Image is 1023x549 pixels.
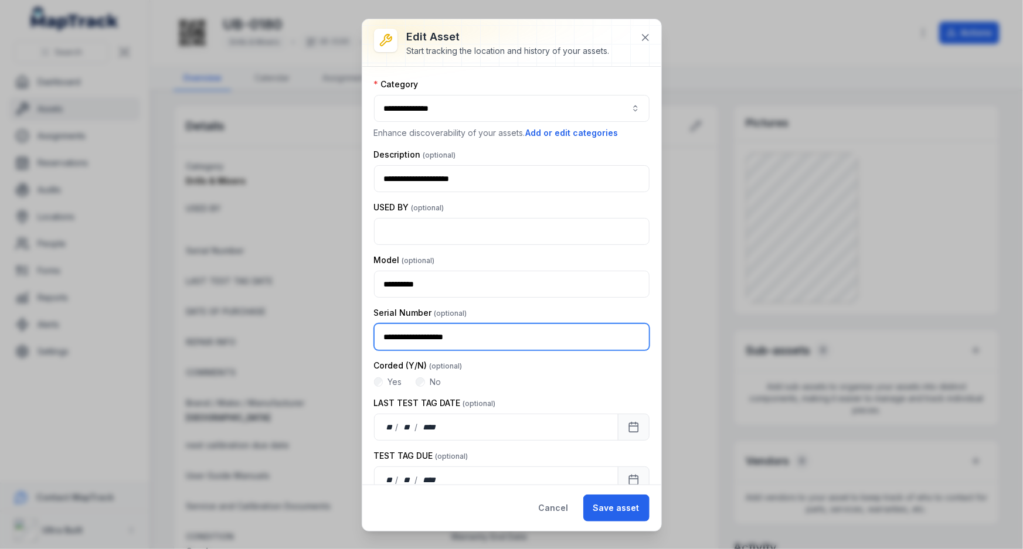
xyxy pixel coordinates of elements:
[618,414,650,441] button: Calendar
[583,495,650,521] button: Save asset
[415,421,419,433] div: /
[407,45,610,57] div: Start tracking the location and history of your assets.
[374,307,467,319] label: Serial Number
[419,421,441,433] div: year,
[374,450,468,462] label: TEST TAG DUE
[399,421,415,433] div: month,
[407,29,610,45] h3: Edit asset
[618,466,650,493] button: Calendar
[374,397,496,409] label: LAST TEST TAG DATE
[430,376,441,388] label: No
[419,474,441,486] div: year,
[415,474,419,486] div: /
[374,202,444,213] label: USED BY
[374,254,435,266] label: Model
[388,376,402,388] label: Yes
[529,495,579,521] button: Cancel
[374,127,650,139] p: Enhance discoverability of your assets.
[395,474,399,486] div: /
[374,149,456,161] label: Description
[384,421,396,433] div: day,
[399,474,415,486] div: month,
[384,474,396,486] div: day,
[525,127,619,139] button: Add or edit categories
[395,421,399,433] div: /
[374,360,463,371] label: Corded (Y/N)
[374,79,419,90] label: Category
